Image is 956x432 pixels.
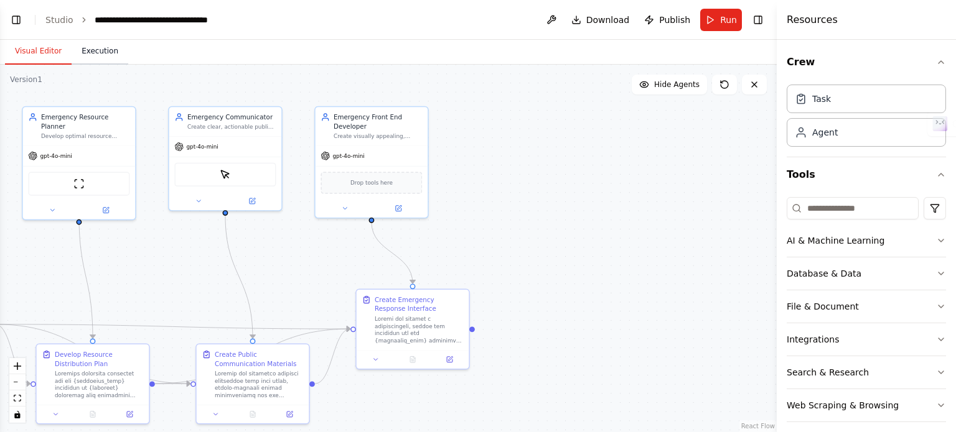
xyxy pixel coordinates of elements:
button: Web Scraping & Browsing [787,389,946,421]
button: No output available [73,409,112,420]
span: gpt-4o-mini [40,152,72,160]
div: Emergency Communicator [187,113,276,122]
g: Edge from 9a674c7c-580f-4020-a435-55d374847922 to e84af1d9-c293-4077-84f5-39a48893b67a [155,379,190,388]
button: Visual Editor [5,39,72,65]
div: Emergency Front End DeveloperCreate visually appealing, responsive web interfaces and dashboards ... [314,106,429,219]
button: Run [700,9,742,31]
div: Agent [812,126,838,139]
div: Create Emergency Response Interface [375,295,463,313]
div: Create visually appealing, responsive web interfaces and dashboards for the {emergency_type} emer... [334,132,422,140]
div: Create Public Communication Materials [215,350,303,368]
button: Publish [639,9,695,31]
div: Task [812,93,831,105]
span: Hide Agents [654,80,700,90]
div: Develop Resource Distribution Plan [55,350,143,368]
nav: breadcrumb [45,14,235,26]
button: Open in side panel [226,196,278,207]
button: Open in side panel [114,409,145,420]
div: Version 1 [10,75,42,85]
g: Edge from b34ab3be-7fd8-49eb-b72c-989010d9e482 to 86ab0a71-c1f4-4c71-8a61-549c3779dd37 [367,223,418,284]
button: Open in side panel [80,205,131,216]
div: File & Document [787,300,859,313]
button: File & Document [787,290,946,323]
div: Web Scraping & Browsing [787,399,899,411]
button: AI & Machine Learning [787,224,946,257]
button: Open in side panel [372,203,424,214]
img: ScrapeWebsiteTool [73,178,85,190]
button: zoom in [9,358,26,374]
button: fit view [9,390,26,407]
a: React Flow attribution [741,423,775,430]
span: Drop tools here [350,178,393,188]
button: No output available [393,354,432,365]
button: Crew [787,45,946,80]
span: Publish [659,14,690,26]
div: Develop Resource Distribution PlanLoremips dolorsita consectet adi eli {seddoeius_temp} incididun... [35,344,150,425]
div: Create Public Communication MaterialsLoremip dol sitametco adipisci elitseddoe temp inci utlab, e... [195,344,310,425]
span: gpt-4o-mini [333,152,365,160]
div: Emergency Resource Planner [41,113,129,131]
div: Crew [787,80,946,157]
button: Integrations [787,323,946,356]
span: gpt-4o-mini [187,143,218,150]
button: toggle interactivity [9,407,26,423]
button: Show left sidebar [7,11,25,29]
div: Create Emergency Response InterfaceLoremi dol sitamet c adipiscingeli, seddoe tem incididun utl e... [355,288,470,369]
button: Execution [72,39,128,65]
div: Loremi dol sitamet c adipiscingeli, seddoe tem incididun utl etd {magnaaliq_enim} adminimve quisn... [375,315,463,344]
button: Hide right sidebar [749,11,767,29]
button: No output available [233,409,272,420]
a: Studio [45,15,73,25]
button: Database & Data [787,257,946,290]
button: Hide Agents [632,75,707,94]
g: Edge from 46ab6206-43a0-42f5-8f23-23e92f7b6ce2 to e84af1d9-c293-4077-84f5-39a48893b67a [221,215,258,338]
button: zoom out [9,374,26,390]
div: Emergency CommunicatorCreate clear, actionable public communications and emergency response check... [168,106,283,211]
img: ScrapeElementFromWebsiteTool [220,169,231,180]
div: Tools [787,192,946,432]
div: Create clear, actionable public communications and emergency response checklists for {emergency_t... [187,124,276,131]
div: React Flow controls [9,358,26,423]
h4: Resources [787,12,838,27]
div: Loremips dolorsita consectet adi eli {seddoeius_temp} incididun ut {laboreet} doloremag aliq enim... [55,370,143,399]
button: Tools [787,157,946,192]
div: AI & Machine Learning [787,234,884,247]
div: Emergency Resource PlannerDevelop optimal resource allocation and aid distribution strategies for... [22,106,136,221]
span: Download [586,14,630,26]
button: Open in side panel [274,409,305,420]
g: Edge from 6a112297-ac75-467c-9161-47d858c08745 to 9a674c7c-580f-4020-a435-55d374847922 [75,215,98,338]
g: Edge from e84af1d9-c293-4077-84f5-39a48893b67a to 86ab0a71-c1f4-4c71-8a61-549c3779dd37 [315,324,350,388]
button: Download [566,9,635,31]
button: Search & Research [787,356,946,388]
div: Integrations [787,333,839,346]
div: Database & Data [787,267,861,280]
button: Open in side panel [434,354,465,365]
div: Loremip dol sitametco adipisci elitseddoe temp inci utlab, etdolo-magnaali enimad minimveniamq no... [215,370,303,399]
div: Develop optimal resource allocation and aid distribution strategies for {emergency_type} response... [41,132,129,140]
div: Emergency Front End Developer [334,113,422,131]
span: Run [720,14,737,26]
div: Search & Research [787,366,869,379]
